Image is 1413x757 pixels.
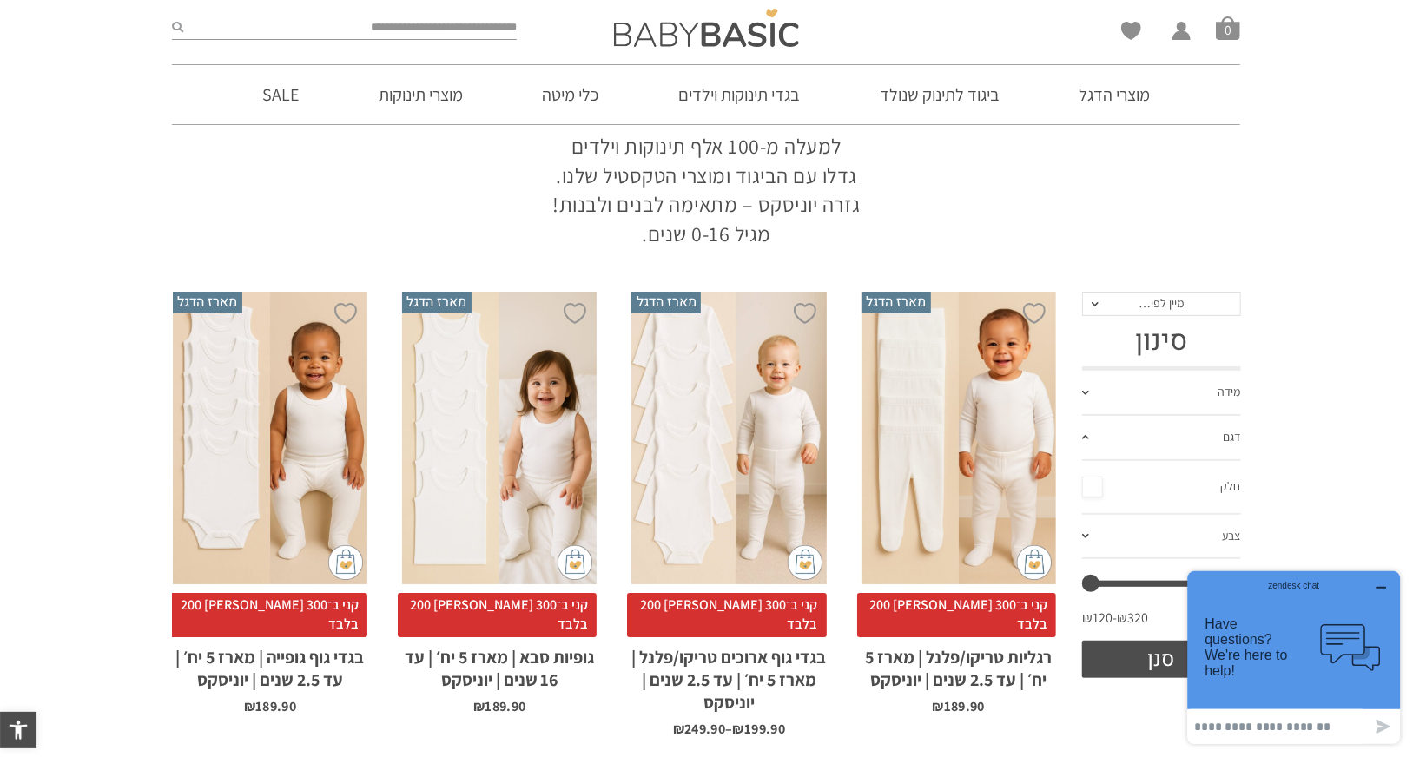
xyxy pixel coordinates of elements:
span: ₪320 [1117,609,1148,628]
span: ₪ [244,697,255,715]
bdi: 189.90 [473,697,525,715]
a: SALE [236,65,325,124]
span: קני ב־300 [PERSON_NAME] 200 בלבד [857,593,1056,637]
span: מיין לפי… [1139,295,1184,311]
a: מארז הדגל בגדי גוף גופייה | מארז 5 יח׳ | עד 2.5 שנים | יוניסקס קני ב־300 [PERSON_NAME] 200 בלבדבג... [173,292,367,713]
a: מארז הדגל רגליות טריקו/פלנל | מארז 5 יח׳ | עד 2.5 שנים | יוניסקס קני ב־300 [PERSON_NAME] 200 בלבד... [862,292,1056,713]
span: ₪ [673,720,684,738]
img: cat-mini-atc.png [1017,545,1052,580]
span: – [631,714,826,736]
img: cat-mini-atc.png [328,545,363,580]
img: Baby Basic בגדי תינוקות וילדים אונליין [614,9,799,47]
span: קני ב־300 [PERSON_NAME] 200 בלבד [398,593,597,637]
h2: רגליות טריקו/פלנל | מארז 5 יח׳ | עד 2.5 שנים | יוניסקס [862,637,1056,691]
a: חלק [1082,474,1241,500]
span: מארז הדגל [631,292,701,313]
h2: בגדי גוף גופייה | מארז 5 יח׳ | עד 2.5 שנים | יוניסקס [173,637,367,691]
div: מחיר: — [1082,604,1241,641]
h2: גופיות סבא | מארז 5 יח׳ | עד 16 שנים | יוניסקס [402,637,597,691]
span: מארז הדגל [862,292,931,313]
span: Wishlist [1121,22,1141,46]
a: סל קניות0 [1216,16,1240,40]
button: סנן [1082,641,1241,678]
img: cat-mini-atc.png [558,545,592,580]
h2: בגדי גוף ארוכים טריקו/פלנל | מארז 5 יח׳ | עד 2.5 שנים | יוניסקס [631,637,826,714]
bdi: 249.90 [673,720,725,738]
bdi: 189.90 [244,697,296,715]
a: צבע [1082,515,1241,560]
span: קני ב־300 [PERSON_NAME] 200 בלבד [627,593,826,637]
h3: סינון [1082,325,1241,358]
a: מארז הדגל בגדי גוף ארוכים טריקו/פלנל | מארז 5 יח׳ | עד 2.5 שנים | יוניסקס קני ב־300 [PERSON_NAME]... [631,292,826,735]
a: ביגוד לתינוק שנולד [854,65,1026,124]
img: cat-mini-atc.png [788,545,822,580]
a: מוצרי תינוקות [353,65,489,124]
a: דגם [1082,416,1241,461]
span: קני ב־300 [PERSON_NAME] 200 בלבד [168,593,367,637]
bdi: 189.90 [933,697,985,715]
bdi: 199.90 [733,720,785,738]
a: מוצרי הדגל [1053,65,1177,124]
span: ₪120 [1082,609,1117,628]
span: ₪ [933,697,944,715]
a: כלי מיטה [517,65,625,124]
span: סל קניות [1216,16,1240,40]
p: מושלמים לקיץ, עונת מעבר וחורף, מ־100% כותנה רכה ואיכותית. למעלה מ-100 אלף תינוקות וילדים גדלו עם ... [459,74,954,249]
a: מידה [1082,371,1241,416]
span: ₪ [473,697,485,715]
span: ₪ [733,720,744,738]
a: בגדי תינוקות וילדים [652,65,826,124]
span: מארז הדגל [402,292,472,313]
iframe: Opens a widget where you can chat to one of our agents [1181,564,1407,751]
span: מארז הדגל [173,292,242,313]
a: מארז הדגל גופיות סבא | מארז 5 יח׳ | עד 16 שנים | יוניסקס קני ב־300 [PERSON_NAME] 200 בלבדגופיות ס... [402,292,597,713]
a: Wishlist [1121,22,1141,40]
